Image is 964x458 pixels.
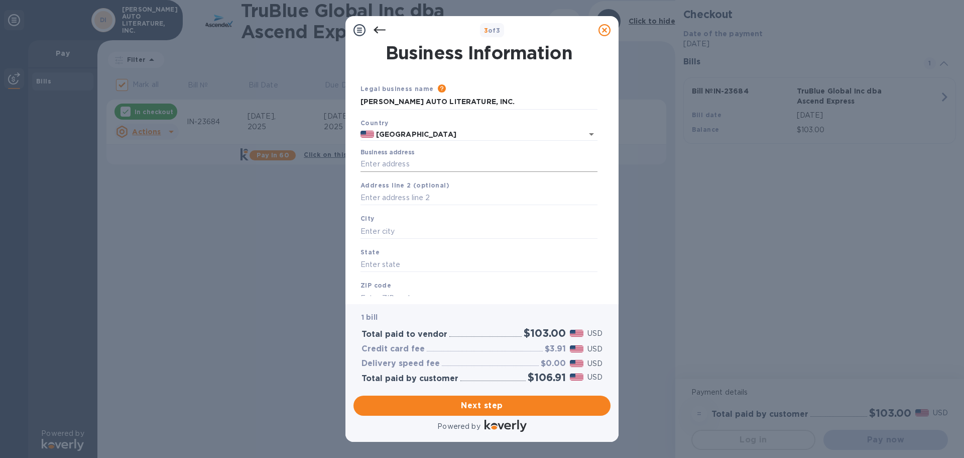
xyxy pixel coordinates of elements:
[360,95,597,110] input: Enter legal business name
[361,359,440,369] h3: Delivery speed fee
[484,27,501,34] b: of 3
[360,150,414,156] label: Business address
[360,181,449,189] b: Address line 2 (optional)
[360,282,391,289] b: ZIP code
[545,344,566,354] h3: $3.91
[541,359,566,369] h3: $0.00
[360,85,434,93] b: Legal business name
[360,224,597,239] input: Enter city
[353,396,611,416] button: Next step
[587,358,602,369] p: USD
[360,191,597,206] input: Enter address line 2
[361,374,458,384] h3: Total paid by customer
[485,420,527,432] img: Logo
[360,215,375,222] b: City
[587,372,602,383] p: USD
[570,330,583,337] img: USD
[361,313,378,321] b: 1 bill
[360,257,597,272] input: Enter state
[358,42,599,63] h1: Business Information
[584,127,598,141] button: Open
[360,131,374,138] img: US
[361,344,425,354] h3: Credit card fee
[360,157,597,172] input: Enter address
[360,291,597,306] input: Enter ZIP code
[587,344,602,354] p: USD
[570,374,583,381] img: USD
[437,421,480,432] p: Powered by
[360,248,380,256] b: State
[570,345,583,352] img: USD
[361,400,602,412] span: Next step
[524,327,566,339] h2: $103.00
[587,328,602,339] p: USD
[374,128,569,141] input: Select country
[360,119,389,127] b: Country
[570,360,583,367] img: USD
[528,371,566,384] h2: $106.91
[484,27,488,34] span: 3
[361,330,447,339] h3: Total paid to vendor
